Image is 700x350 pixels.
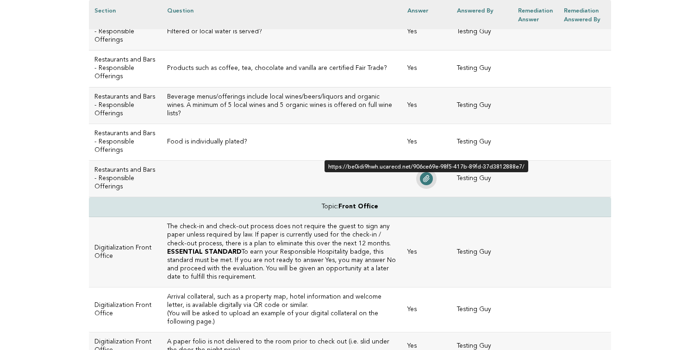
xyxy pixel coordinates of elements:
td: Restaurants and Bars - Responsible Offerings [89,14,162,50]
p: To earn your Responsible Hospitality badge, this standard must be met. If you are not ready to an... [167,248,396,281]
td: Restaurants and Bars - Responsible Offerings [89,161,162,197]
td: Topic: [89,197,611,217]
h3: The check-in and check-out process does not require the guest to sign any paper unless required b... [167,223,396,248]
strong: ESSENTIAL STANDARD [167,249,242,255]
h3: Products such as coffee, tea, chocolate and vanilla are certified Fair Trade? [167,64,396,73]
td: Yes [402,50,451,87]
h3: Beverage menus/offerings include local wines/beers/liquors and organic wines. A minimum of 5 loca... [167,93,396,118]
td: Yes [402,124,451,160]
td: Testing Guy [451,161,512,197]
td: Yes [402,14,451,50]
td: Testing Guy [451,14,512,50]
td: Yes [402,87,451,124]
td: Restaurants and Bars - Responsible Offerings [89,50,162,87]
td: Digitialization Front Office [89,287,162,332]
td: Yes [402,287,451,332]
td: Restaurants and Bars - Responsible Offerings [89,124,162,160]
p: (You will be asked to upload an example of your digital collateral on the following page.) [167,310,396,326]
td: Digitialization Front Office [89,217,162,287]
td: Testing Guy [451,124,512,160]
td: Yes [402,217,451,287]
td: Testing Guy [451,50,512,87]
h3: Food is individually plated? [167,138,396,146]
td: Testing Guy [451,287,512,332]
strong: Front Office [338,204,378,210]
td: Restaurants and Bars - Responsible Offerings [89,87,162,124]
td: Testing Guy [451,217,512,287]
h3: Filtered or local water is served? [167,28,396,36]
td: Testing Guy [451,87,512,124]
h3: Arrival collateral, such as a property map, hotel information and welcome letter, is available di... [167,293,396,310]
